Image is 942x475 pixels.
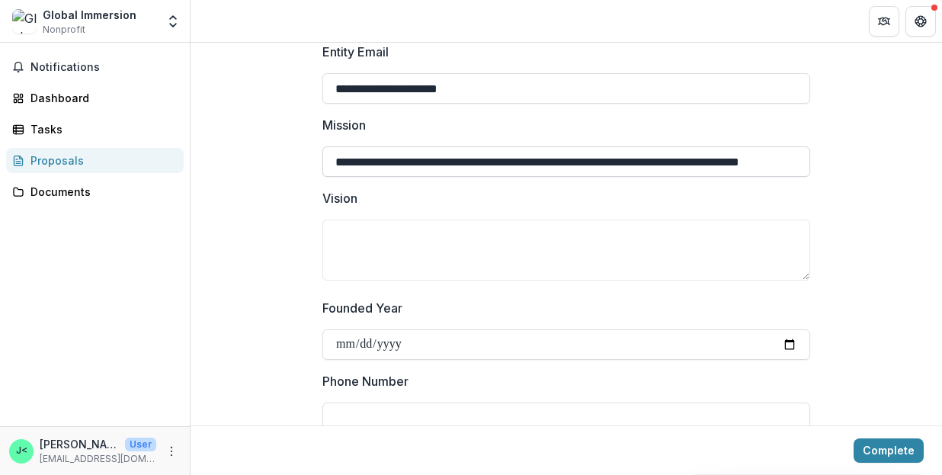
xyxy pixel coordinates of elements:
[162,6,184,37] button: Open entity switcher
[30,152,171,168] div: Proposals
[905,6,936,37] button: Get Help
[322,372,409,390] p: Phone Number
[322,299,402,317] p: Founded Year
[40,452,156,466] p: [EMAIL_ADDRESS][DOMAIN_NAME]
[6,55,184,79] button: Notifications
[6,148,184,173] a: Proposals
[30,61,178,74] span: Notifications
[6,117,184,142] a: Tasks
[30,90,171,106] div: Dashboard
[16,446,27,456] div: Jer Swigart <jer@globalimmerse.org>
[12,9,37,34] img: Global Immersion
[322,189,357,207] p: Vision
[6,85,184,111] a: Dashboard
[43,7,136,23] div: Global Immersion
[30,184,171,200] div: Documents
[125,438,156,451] p: User
[40,436,119,452] p: [PERSON_NAME] <[EMAIL_ADDRESS][DOMAIN_NAME]>
[162,442,181,461] button: More
[854,438,924,463] button: Complete
[322,43,389,61] p: Entity Email
[869,6,899,37] button: Partners
[322,116,366,134] p: Mission
[6,179,184,204] a: Documents
[30,121,171,137] div: Tasks
[43,23,85,37] span: Nonprofit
